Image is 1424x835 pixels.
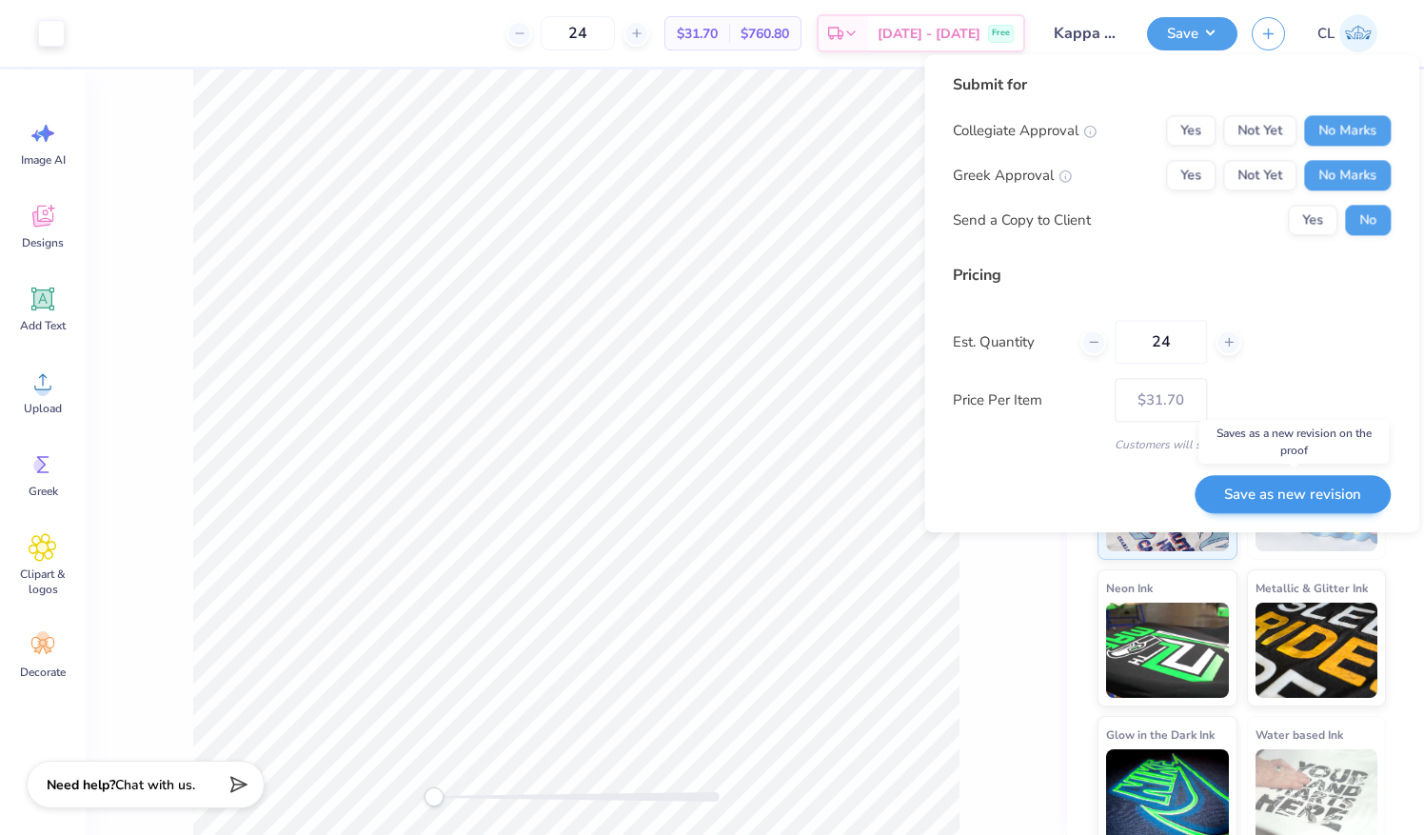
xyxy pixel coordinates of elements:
span: $31.70 [677,24,718,44]
button: Not Yet [1223,160,1296,190]
input: Untitled Design [1039,14,1133,52]
span: Metallic & Glitter Ink [1256,578,1368,598]
input: – – [541,16,615,50]
div: Greek Approval [953,165,1072,187]
button: No Marks [1304,160,1391,190]
span: Upload [24,401,62,416]
span: Add Text [20,318,66,333]
div: Collegiate Approval [953,120,1097,142]
div: Pricing [953,264,1391,287]
input: – – [1115,320,1207,364]
button: Yes [1166,115,1216,146]
div: Accessibility label [425,787,444,806]
button: Not Yet [1223,115,1296,146]
span: Neon Ink [1106,578,1153,598]
span: CL [1317,23,1335,45]
span: Greek [29,484,58,499]
button: Yes [1166,160,1216,190]
span: [DATE] - [DATE] [878,24,980,44]
button: No [1345,205,1391,235]
div: Send a Copy to Client [953,209,1091,231]
span: Water based Ink [1256,725,1343,745]
div: Submit for [953,73,1391,96]
span: Decorate [20,665,66,680]
img: Caroline Litchfield [1339,14,1377,52]
button: Save [1147,17,1237,50]
img: Metallic & Glitter Ink [1256,603,1378,698]
img: Neon Ink [1106,603,1229,698]
span: Glow in the Dark Ink [1106,725,1215,745]
span: Image AI [21,152,66,168]
button: Yes [1288,205,1337,235]
label: Est. Quantity [953,331,1066,353]
div: Customers will see this price on HQ. [953,436,1391,453]
span: Free [992,27,1010,40]
strong: Need help? [47,776,115,794]
span: Designs [22,235,64,250]
label: Price Per Item [953,389,1100,411]
button: Save as new revision [1195,475,1391,514]
span: Chat with us. [115,776,195,794]
span: Clipart & logos [11,567,74,597]
a: CL [1309,14,1386,52]
button: No Marks [1304,115,1391,146]
div: Saves as a new revision on the proof [1198,420,1389,464]
span: $760.80 [741,24,789,44]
